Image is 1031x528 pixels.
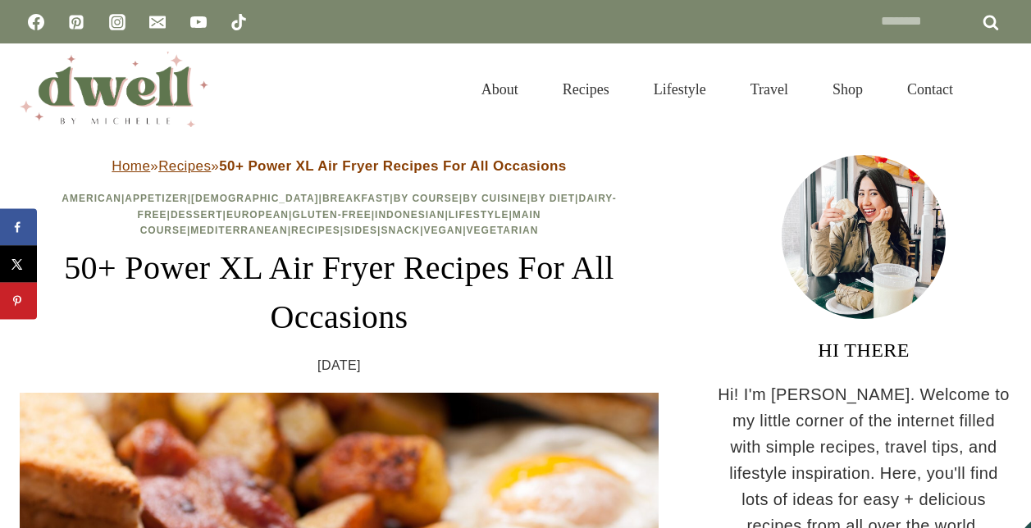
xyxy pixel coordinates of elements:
img: DWELL by michelle [20,52,208,127]
a: American [62,193,121,204]
a: Vegan [424,225,463,236]
button: View Search Form [983,75,1011,103]
a: Indonesian [375,209,445,221]
a: Lifestyle [449,209,509,221]
span: » » [112,158,566,174]
a: By Diet [531,193,575,204]
a: Recipes [158,158,211,174]
nav: Primary Navigation [459,63,975,116]
a: Breakfast [322,193,390,204]
a: Lifestyle [632,63,728,116]
a: Home [112,158,150,174]
a: About [459,63,541,116]
a: TikTok [222,6,255,39]
a: Instagram [101,6,134,39]
a: Pinterest [60,6,93,39]
a: Travel [728,63,810,116]
a: Recipes [541,63,632,116]
a: By Cuisine [463,193,527,204]
h3: HI THERE [716,335,1011,365]
a: Email [141,6,174,39]
a: European [226,209,289,221]
a: Dairy-Free [138,193,617,220]
a: [DEMOGRAPHIC_DATA] [191,193,319,204]
a: Shop [810,63,885,116]
a: Contact [885,63,975,116]
a: YouTube [182,6,215,39]
a: Recipes [291,225,340,236]
a: Vegetarian [467,225,539,236]
a: Sides [344,225,377,236]
a: Dessert [171,209,223,221]
a: Facebook [20,6,52,39]
a: By Course [394,193,459,204]
a: Mediterranean [190,225,287,236]
time: [DATE] [317,355,361,376]
a: Gluten-Free [292,209,371,221]
a: Snack [381,225,420,236]
span: | | | | | | | | | | | | | | | | | | | [62,193,616,235]
a: Main Course [140,209,541,236]
strong: 50+ Power XL Air Fryer Recipes For All Occasions [219,158,566,174]
a: Appetizer [125,193,187,204]
h1: 50+ Power XL Air Fryer Recipes For All Occasions [20,244,659,342]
